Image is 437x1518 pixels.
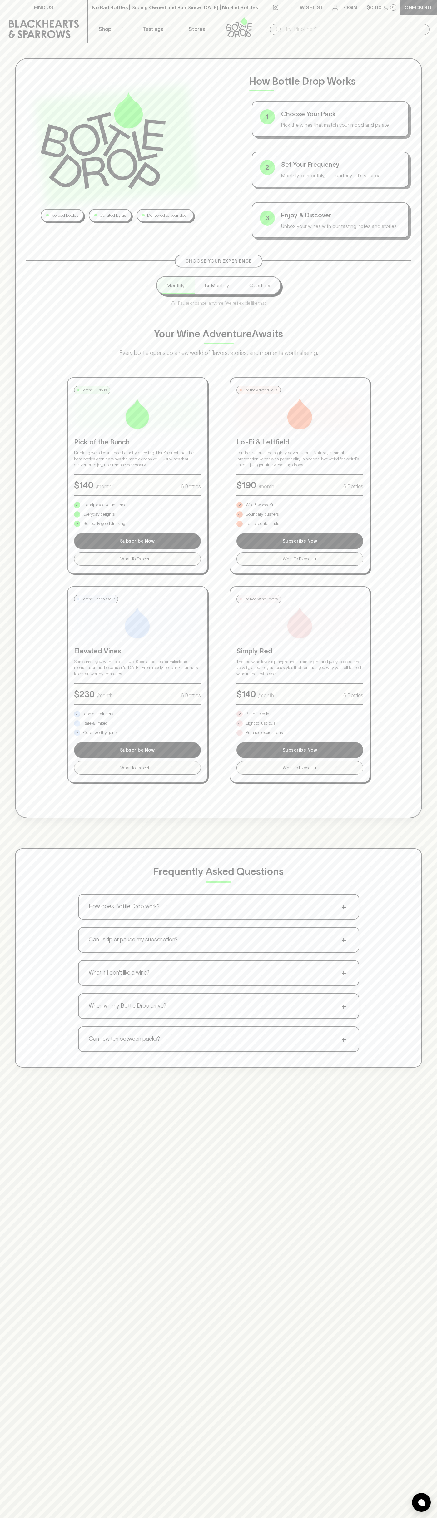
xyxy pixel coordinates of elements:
[79,994,359,1018] button: When will my Bottle Drop arrive?+
[339,902,349,911] span: +
[81,387,107,393] p: For the Curious
[236,687,256,701] p: $ 140
[74,479,93,492] p: $ 140
[260,160,275,175] div: 2
[122,607,153,638] img: Elevated Vines
[236,646,363,656] p: Simply Red
[283,765,312,771] span: What To Expect
[181,692,201,699] p: 6 Bottles
[79,895,359,919] button: How does Bottle Drop work?+
[99,25,111,33] p: Shop
[341,4,357,11] p: Login
[41,92,166,189] img: Bottle Drop
[152,765,155,771] span: +
[79,928,359,952] button: Can I skip or pause my subscription?+
[339,968,349,978] span: +
[246,502,276,508] p: Wild & wonderful
[246,720,275,727] p: Light to luscious
[74,450,201,468] p: Drinking well doesn't need a hefty price tag. Here's proof that the best bottles aren't always th...
[236,659,363,677] p: The red wine lover's playground. From bright and juicy to deep and velvety, a journey across styl...
[343,483,363,490] p: 6 Bottles
[339,935,349,945] span: +
[339,1001,349,1011] span: +
[236,533,363,549] button: Subscribe Now
[83,720,107,727] p: Rare & limited
[96,483,112,490] p: /month
[83,521,125,527] p: Seriously good drinking
[314,765,317,771] span: +
[258,692,274,699] p: /month
[171,300,267,306] p: Pause or cancel anytime. We're flexible like that.
[89,1002,166,1010] p: When will my Bottle Drop arrive?
[236,437,363,447] p: Lo-Fi & Leftfield
[236,742,363,758] button: Subscribe Now
[51,212,78,219] p: No bad bottles
[281,109,401,119] p: Choose Your Pack
[89,935,178,944] p: Can I skip or pause my subscription?
[74,533,201,549] button: Subscribe Now
[74,761,201,775] button: What To Expect+
[74,742,201,758] button: Subscribe Now
[79,961,359,985] button: What if I don't like a wine?+
[283,556,312,562] span: What To Expect
[236,479,256,492] p: $ 190
[246,730,283,736] p: Pure red expressions
[281,222,401,230] p: Unbox your wines with our tasting notes and stories
[239,277,280,294] button: Quarterly
[83,711,113,717] p: Iconic producers
[284,398,315,429] img: Lo-Fi & Leftfield
[259,483,274,490] p: /month
[252,328,283,339] span: Awaits
[157,277,195,294] button: Monthly
[236,761,363,775] button: What To Expect+
[74,687,95,701] p: $ 230
[83,502,128,508] p: Handpicked value heroes
[74,659,201,677] p: Sometimes you want to dial it up. Special bottles for milestone moments or just because it's [DAT...
[131,15,175,43] a: Tastings
[281,172,401,179] p: Monthly, bi-monthly, or quarterly - it's your call
[147,212,188,219] p: Delivered to your door
[89,969,149,977] p: What if I don't like a wine?
[122,398,153,429] img: Pick of the Bunch
[79,1027,359,1051] button: Can I switch between packs?+
[281,211,401,220] p: Enjoy & Discover
[74,552,201,566] button: What To Expect+
[343,692,363,699] p: 6 Bottles
[314,556,317,562] span: +
[152,556,155,562] span: +
[74,437,201,447] p: Pick of the Bunch
[34,4,53,11] p: FIND US
[120,765,149,771] span: What To Expect
[120,556,149,562] span: What To Expect
[195,277,239,294] button: Bi-Monthly
[249,74,412,89] p: How Bottle Drop Works
[99,212,126,219] p: Curated by us
[175,15,219,43] a: Stores
[339,1034,349,1044] span: +
[83,730,117,736] p: Cellar worthy gems
[260,211,275,226] div: 3
[244,387,277,393] p: For the Adventurous
[285,24,425,34] input: Try "Pinot noir"
[74,646,201,656] p: Elevated Vines
[246,711,269,717] p: Bright to bold
[392,6,395,9] p: 0
[405,4,433,11] p: Checkout
[367,4,382,11] p: $0.00
[83,511,115,518] p: Everyday delights
[300,4,324,11] p: Wishlist
[281,121,401,129] p: Pick the wines that match your mood and palate
[81,596,115,602] p: For the Connoisseur
[181,483,201,490] p: 6 Bottles
[89,902,160,911] p: How does Bottle Drop work?
[244,596,278,602] p: For Red Wine Lovers
[260,109,275,124] div: 1
[153,864,284,879] p: Frequently Asked Questions
[189,25,205,33] p: Stores
[89,1035,160,1043] p: Can I switch between packs?
[185,258,252,265] p: Choose Your Experience
[246,521,279,527] p: Left of center finds
[418,1499,425,1506] img: bubble-icon
[97,692,113,699] p: /month
[281,160,401,169] p: Set Your Frequency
